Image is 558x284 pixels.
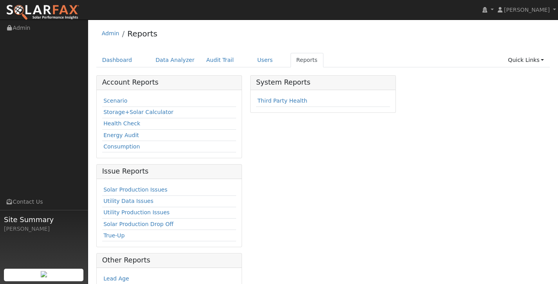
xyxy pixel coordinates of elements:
a: True-Up [103,232,125,239]
a: Reports [291,53,323,67]
a: Admin [102,30,119,36]
a: Utility Data Issues [103,198,153,204]
a: Dashboard [96,53,138,67]
a: Reports [127,29,157,38]
h5: Account Reports [102,78,236,87]
a: Third Party Health [257,98,307,104]
a: Users [251,53,279,67]
a: Quick Links [502,53,550,67]
a: Audit Trail [200,53,240,67]
h5: Other Reports [102,256,236,264]
span: Site Summary [4,214,84,225]
img: SolarFax [6,4,79,21]
a: Consumption [103,143,140,150]
a: Data Analyzer [150,53,200,67]
a: Utility Production Issues [103,209,170,215]
a: Solar Production Issues [103,186,167,193]
h5: System Reports [256,78,390,87]
a: Health Check [103,120,140,127]
div: [PERSON_NAME] [4,225,84,233]
a: Solar Production Drop Off [103,221,173,227]
h5: Issue Reports [102,167,236,175]
a: Scenario [103,98,127,104]
span: [PERSON_NAME] [504,7,550,13]
a: Lead Age [103,275,129,282]
img: retrieve [41,271,47,277]
a: Energy Audit [103,132,139,138]
a: Storage+Solar Calculator [103,109,173,115]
